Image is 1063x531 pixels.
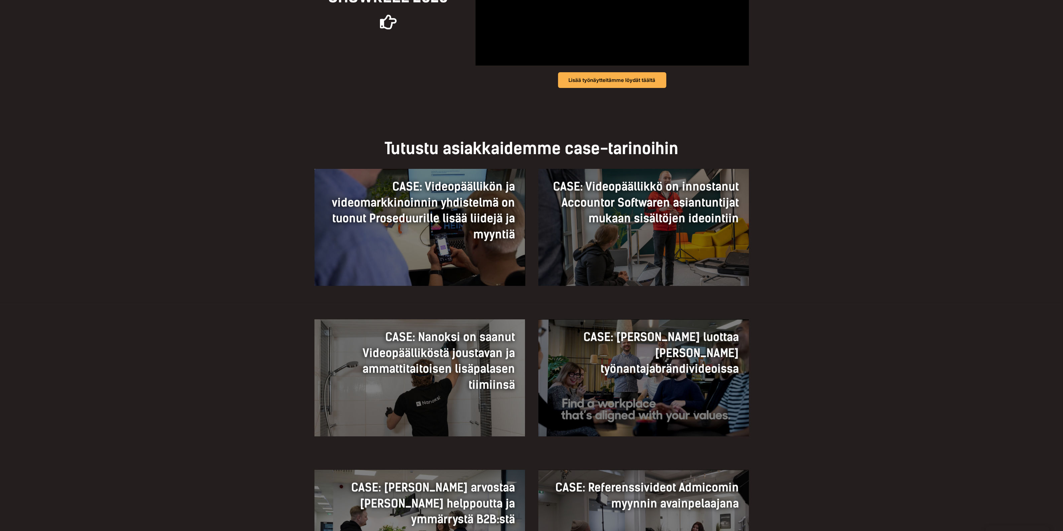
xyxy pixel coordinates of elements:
h3: CASE: Videopäällikön ja videomarkkinoinnin yhdistelmä on tuonut Proseduurille lisää liidejä ja my... [324,179,515,242]
h3: CASE: Videopäällikkö on innostanut Accountor Softwaren asiantuntijat mukaan sisältöjen ideointiin [548,179,739,227]
a: CASE: Nanoksi on saanut Videopäälliköstä joustavan ja ammattitaitoisen lisäpalasen tiimiinsä [314,319,525,436]
a: Lisää työnäytteitämme löydät täältä [558,72,666,88]
a: CASE: Videopäällikkö on innostanut Accountor Softwaren asiantuntijat mukaan sisältöjen ideointiin [538,169,749,286]
h2: Tutustu asiakkaidemme case-tarinoihin [314,138,749,159]
h3: CASE: Nanoksi on saanut Videopäälliköstä joustavan ja ammattitaitoisen lisäpalasen tiimiinsä [324,329,515,393]
h3: CASE: [PERSON_NAME] luottaa [PERSON_NAME] työnantajabrändivideoissa [548,329,739,377]
h3: CASE: [PERSON_NAME] arvostaa [PERSON_NAME] helppoutta ja ymmärrystä B2B:stä [324,480,515,528]
h3: CASE: Referenssivideot Admicomin myynnin avainpelaajana [548,480,739,512]
a: CASE: [PERSON_NAME] luottaa [PERSON_NAME] työnantajabrändivideoissa [538,319,749,436]
span: Lisää työnäytteitämme löydät täältä [569,78,656,83]
a: CASE: Videopäällikön ja videomarkkinoinnin yhdistelmä on tuonut Proseduurille lisää liidejä ja my... [314,169,525,286]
